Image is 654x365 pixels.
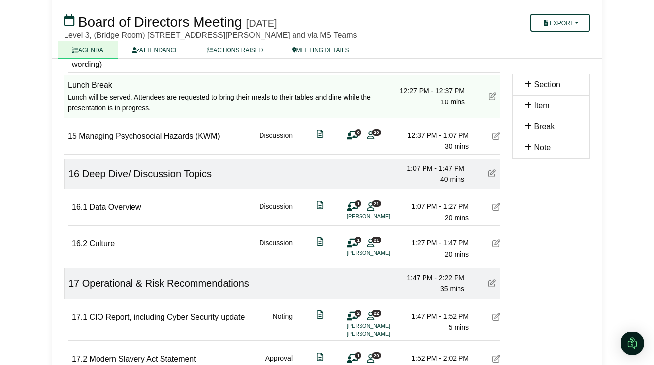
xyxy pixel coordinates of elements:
span: Modern Slavery Act Statement [90,355,196,363]
span: 20 [372,352,381,359]
span: 40 mins [440,175,464,183]
div: 12:37 PM - 1:07 PM [400,130,469,141]
li: [PERSON_NAME] [347,249,421,257]
li: [PERSON_NAME] [347,322,421,330]
span: Level 3, (Bridge Room) [STREET_ADDRESS][PERSON_NAME] and via MS Teams [64,31,357,39]
span: Data Overview [90,203,141,211]
span: 1 [355,237,361,243]
span: Lunch Break [68,81,112,89]
span: 35 mins [440,285,464,293]
button: Export [530,14,590,32]
span: 2 [355,310,361,316]
div: 1:47 PM - 2:22 PM [395,272,464,283]
span: 5 mins [449,323,469,331]
span: 17 [68,278,79,289]
div: 1:47 PM - 1:52 PM [400,311,469,322]
span: 20 [372,129,381,135]
div: 1:27 PM - 1:47 PM [400,237,469,248]
span: 0 [355,129,361,135]
div: 1:52 PM - 2:02 PM [400,353,469,364]
div: Discussion [259,201,293,223]
span: Board of Directors Meeting [78,14,242,30]
span: 16.1 [72,203,87,211]
span: Managing Psychosocial Hazards (KWM) [79,132,220,140]
a: ACTIONS RAISED [193,41,277,59]
div: Discussion [259,237,293,260]
div: 1:07 PM - 1:27 PM [400,201,469,212]
span: 1 [355,200,361,207]
span: 17.2 [72,355,87,363]
span: 1 [355,352,361,359]
a: AGENDA [58,41,118,59]
div: Lunch will be served. Attendees are requested to bring their meals to their tables and dine while... [68,92,372,114]
span: 20 mins [445,214,469,222]
div: [DATE] [246,17,277,29]
span: Culture [90,239,115,248]
span: CIO Report, including Cyber Security update [90,313,245,321]
a: ATTENDANCE [118,41,193,59]
a: MEETING DETAILS [278,41,363,59]
li: [PERSON_NAME] [347,330,421,338]
span: 17.1 [72,313,87,321]
div: Discussion [259,130,293,152]
span: Note [534,143,551,152]
span: 16.2 [72,239,87,248]
span: 15 [68,132,77,140]
li: [PERSON_NAME] [347,212,421,221]
span: 22 [372,310,381,316]
span: 21 [372,237,381,243]
span: 16 [68,168,79,179]
span: 10 mins [441,98,465,106]
span: Operational & Risk Recommendations [82,278,249,289]
span: Deep Dive/ Discussion Topics [82,168,212,179]
div: Open Intercom Messenger [621,332,644,355]
div: Noting [273,311,293,339]
div: 1:07 PM - 1:47 PM [395,163,464,174]
span: 20 mins [445,250,469,258]
span: 30 mins [445,142,469,150]
div: 12:27 PM - 12:37 PM [396,85,465,96]
span: Item [534,101,549,110]
span: Section [534,80,560,89]
span: Draft 2025 Notice of Annual General Meeting (incl Project Cobalt pre-approval wording) [72,35,216,68]
span: 21 [372,200,381,207]
span: Break [534,122,555,131]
